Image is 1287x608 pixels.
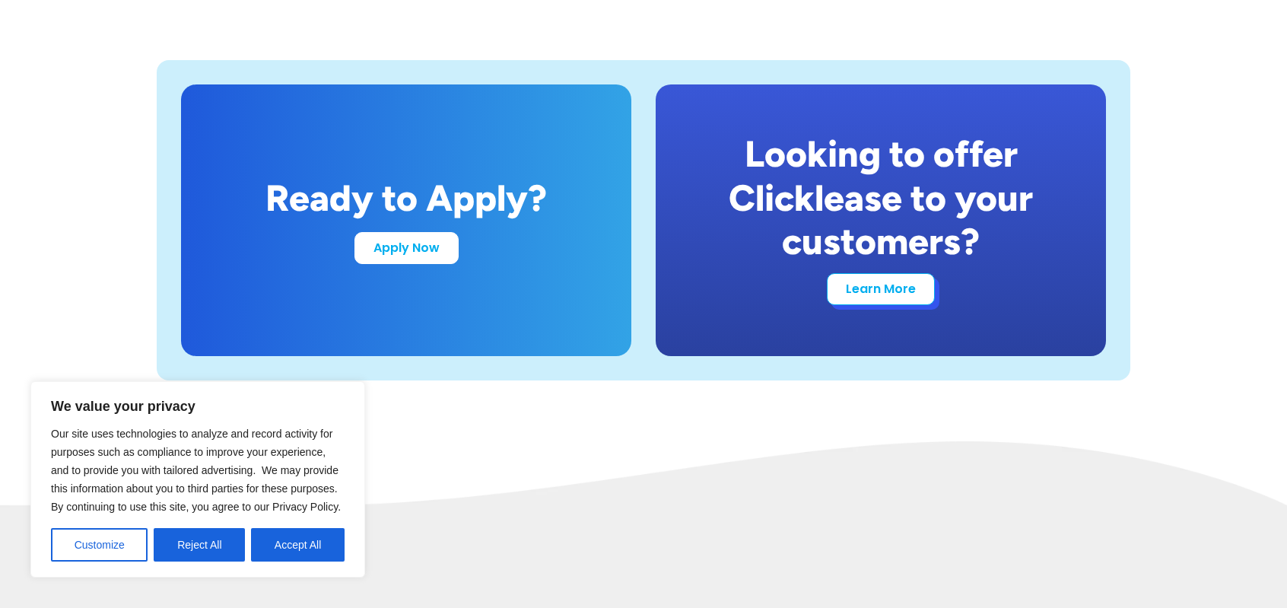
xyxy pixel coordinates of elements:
a: Apply Now [354,232,459,264]
p: We value your privacy [51,397,345,415]
button: Customize [51,528,148,562]
div: Ready to Apply? [265,177,547,221]
div: We value your privacy [30,381,365,578]
button: Reject All [154,528,245,562]
a: Learn More [827,273,935,305]
div: Looking to offer Clicklease to your customers? [692,132,1069,264]
span: Our site uses technologies to analyze and record activity for purposes such as compliance to impr... [51,428,341,513]
button: Accept All [251,528,345,562]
